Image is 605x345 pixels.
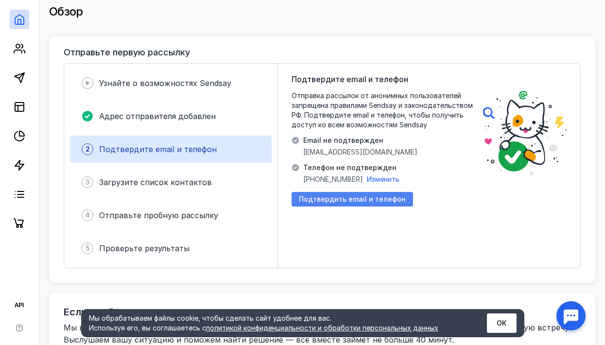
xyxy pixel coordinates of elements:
[303,136,417,145] span: Email не подтвержден
[89,313,463,333] div: Мы обрабатываем файлы cookie, чтобы сделать сайт удобнее для вас. Используя его, вы соглашаетесь c
[487,313,517,333] button: ОК
[99,210,218,220] span: Отправьте пробную рассылку
[99,78,231,88] span: Узнайте о возможностях Sendsay
[64,306,187,318] h2: Если удобнее «голосом»
[483,91,567,176] img: poster
[299,195,406,204] span: Подтвердить email и телефон
[85,177,90,187] span: 3
[64,323,573,345] span: Мы всегда готовы помочь в чате, но если вам комфортнее обсудить ваш вопрос голосом, запишитесь на...
[292,91,473,130] span: Отправка рассылок от анонимных пользователей запрещена правилами Sendsay и законодательством РФ. ...
[99,111,216,121] span: Адрес отправителя добавлен
[64,48,190,57] h3: Отправьте первую рассылку
[99,144,217,154] span: Подтвердите email и телефон
[292,73,408,85] span: Подтвердите email и телефон
[303,163,399,172] span: Телефон не подтвержден
[85,210,90,220] span: 4
[86,243,90,253] span: 5
[99,177,212,187] span: Загрузите список контактов
[303,174,363,184] span: [PHONE_NUMBER]
[303,147,417,157] span: [EMAIL_ADDRESS][DOMAIN_NAME]
[367,175,399,183] span: Изменить
[292,192,413,207] button: Подтвердить email и телефон
[49,4,83,18] span: Обзор
[86,144,90,154] span: 2
[367,174,399,184] button: Изменить
[99,243,190,253] span: Проверьте результаты
[206,324,438,332] a: политикой конфиденциальности и обработки персональных данных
